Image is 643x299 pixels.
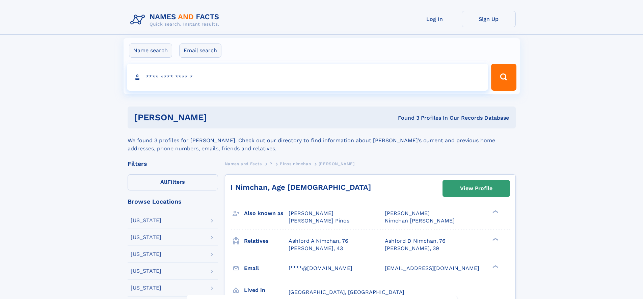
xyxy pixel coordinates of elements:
img: Logo Names and Facts [128,11,225,29]
span: P [269,161,272,166]
a: [PERSON_NAME], 39 [385,245,439,252]
label: Email search [179,43,221,58]
a: Log In [408,11,462,27]
div: View Profile [460,181,492,196]
label: Filters [128,174,218,190]
h3: Relatives [244,235,289,247]
div: Browse Locations [128,199,218,205]
label: Name search [129,43,172,58]
div: [US_STATE] [131,285,161,291]
span: [PERSON_NAME] [385,210,430,216]
span: [GEOGRAPHIC_DATA], [GEOGRAPHIC_DATA] [289,289,404,295]
div: ❯ [491,264,499,269]
a: Names and Facts [225,159,262,168]
span: [EMAIL_ADDRESS][DOMAIN_NAME] [385,265,479,271]
div: We found 3 profiles for [PERSON_NAME]. Check out our directory to find information about [PERSON_... [128,128,516,153]
div: ❯ [491,237,499,241]
span: Nimchan [PERSON_NAME] [385,217,455,224]
a: Pinos nimchan [280,159,311,168]
span: [PERSON_NAME] [319,161,355,166]
h3: Email [244,263,289,274]
a: [PERSON_NAME], 43 [289,245,343,252]
div: Filters [128,161,218,167]
h3: Lived in [244,285,289,296]
span: Pinos nimchan [280,161,311,166]
a: View Profile [443,180,510,197]
a: I Nimchan, Age [DEMOGRAPHIC_DATA] [231,183,371,191]
div: ❯ [491,210,499,214]
a: Ashford D Nimchan, 76 [385,237,446,245]
a: Sign Up [462,11,516,27]
div: Found 3 Profiles In Our Records Database [302,114,509,122]
span: [PERSON_NAME] Pinos [289,217,349,224]
a: P [269,159,272,168]
div: [US_STATE] [131,235,161,240]
h3: Also known as [244,208,289,219]
h1: [PERSON_NAME] [134,113,302,122]
div: [US_STATE] [131,218,161,223]
span: [PERSON_NAME] [289,210,333,216]
button: Search Button [491,64,516,91]
div: [US_STATE] [131,251,161,257]
div: [US_STATE] [131,268,161,274]
input: search input [127,64,488,91]
span: All [160,179,167,185]
a: Ashford A Nimchan, 76 [289,237,348,245]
